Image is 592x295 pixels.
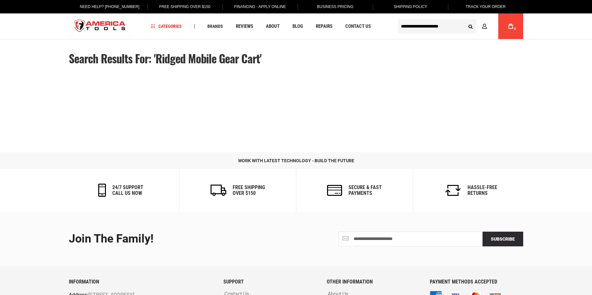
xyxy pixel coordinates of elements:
[266,24,280,29] span: About
[204,22,226,31] a: Brands
[290,22,306,31] a: Blog
[491,236,515,242] span: Subscribe
[464,20,476,32] button: Search
[69,50,261,67] span: Search results for: 'ridged mobile gear cart'
[69,233,291,245] div: Join the Family!
[514,27,516,31] span: 0
[292,24,303,29] span: Blog
[394,4,427,9] span: Shipping Policy
[483,232,523,246] button: Subscribe
[348,185,382,196] h6: secure & fast payments
[207,24,223,28] span: Brands
[327,279,420,285] h6: OTHER INFORMATION
[505,13,517,39] a: 0
[468,185,497,196] h6: Hassle-Free Returns
[69,279,214,285] h6: INFORMATION
[69,14,131,38] img: America Tools
[151,24,182,28] span: Categories
[316,24,332,29] span: Repairs
[345,24,371,29] span: Contact Us
[263,22,283,31] a: About
[112,185,143,196] h6: 24/7 support call us now
[148,22,185,31] a: Categories
[69,14,131,38] a: store logo
[342,22,374,31] a: Contact Us
[233,22,256,31] a: Reviews
[313,22,335,31] a: Repairs
[430,279,523,285] h6: PAYMENT METHODS ACCEPTED
[233,185,265,196] h6: Free Shipping Over $150
[236,24,253,29] span: Reviews
[223,279,317,285] h6: SUPPORT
